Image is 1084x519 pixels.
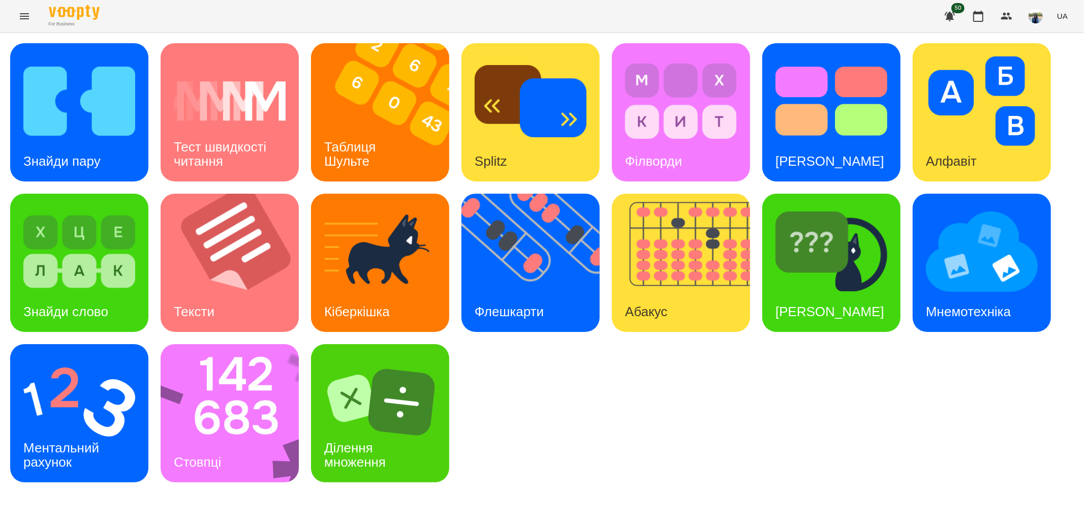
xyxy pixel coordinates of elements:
img: Ментальний рахунок [23,357,135,447]
h3: Таблиця Шульте [324,139,380,168]
a: АбакусАбакус [612,194,750,332]
h3: Знайди слово [23,304,108,319]
h3: Стовпці [174,454,221,470]
img: Ділення множення [324,357,436,447]
a: Таблиця ШультеТаблиця Шульте [311,43,449,181]
button: Menu [12,4,37,28]
img: Флешкарти [461,194,612,332]
h3: Флешкарти [475,304,544,319]
a: Тест Струпа[PERSON_NAME] [762,43,901,181]
img: Мнемотехніка [926,207,1038,296]
span: For Business [49,21,100,27]
a: Ментальний рахунокМентальний рахунок [10,344,148,482]
img: Абакус [612,194,763,332]
a: ФлешкартиФлешкарти [461,194,600,332]
img: 79bf113477beb734b35379532aeced2e.jpg [1029,9,1043,23]
h3: Алфавіт [926,154,977,169]
a: Знайди словоЗнайди слово [10,194,148,332]
img: Splitz [475,56,586,146]
img: Кіберкішка [324,207,436,296]
img: Знайди слово [23,207,135,296]
img: Філворди [625,56,737,146]
img: Тексти [161,194,312,332]
a: МнемотехнікаМнемотехніка [913,194,1051,332]
h3: Splitz [475,154,507,169]
button: UA [1053,7,1072,25]
h3: Тест швидкості читання [174,139,270,168]
img: Алфавіт [926,56,1038,146]
a: Знайди Кіберкішку[PERSON_NAME] [762,194,901,332]
h3: Ментальний рахунок [23,440,103,469]
a: ТекстиТексти [161,194,299,332]
a: Тест швидкості читанняТест швидкості читання [161,43,299,181]
img: Таблиця Шульте [311,43,462,181]
h3: Знайди пару [23,154,101,169]
img: Тест Струпа [776,56,887,146]
a: ФілвордиФілворди [612,43,750,181]
h3: Мнемотехніка [926,304,1011,319]
span: UA [1057,11,1068,21]
span: 50 [951,3,965,13]
h3: Абакус [625,304,667,319]
h3: Філворди [625,154,682,169]
a: СтовпціСтовпці [161,344,299,482]
img: Тест швидкості читання [174,56,286,146]
a: Знайди паруЗнайди пару [10,43,148,181]
a: КіберкішкаКіберкішка [311,194,449,332]
img: Знайди Кіберкішку [776,207,887,296]
a: SplitzSplitz [461,43,600,181]
h3: Кіберкішка [324,304,390,319]
img: Стовпці [161,344,312,482]
img: Знайди пару [23,56,135,146]
h3: [PERSON_NAME] [776,304,884,319]
a: Ділення множенняДілення множення [311,344,449,482]
h3: Ділення множення [324,440,386,469]
img: Voopty Logo [49,5,100,20]
h3: Тексти [174,304,214,319]
h3: [PERSON_NAME] [776,154,884,169]
a: АлфавітАлфавіт [913,43,1051,181]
